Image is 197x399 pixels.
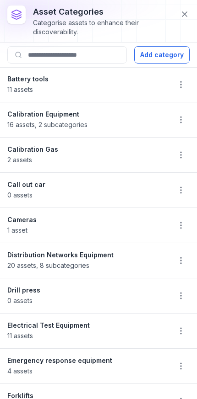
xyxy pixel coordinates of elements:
[7,332,33,340] span: 11 assets
[7,261,89,269] span: 20 assets , 8 subcategories
[7,74,163,84] strong: Battery tools
[134,46,190,64] button: Add category
[7,286,163,295] strong: Drill press
[7,226,27,234] span: 1 asset
[7,85,33,93] span: 11 assets
[7,297,33,304] span: 0 assets
[7,321,163,330] strong: Electrical Test Equipment
[7,145,163,154] strong: Calibration Gas
[33,18,168,37] div: Categorise assets to enhance their discoverability.
[7,367,33,375] span: 4 assets
[33,5,168,18] h3: asset categories
[7,356,163,365] strong: Emergency response equipment
[7,110,163,119] strong: Calibration Equipment
[7,121,88,128] span: 16 assets , 2 subcategories
[7,156,32,164] span: 2 assets
[7,180,163,189] strong: Call out car
[7,215,163,224] strong: Cameras
[7,250,163,260] strong: Distribution Networks Equipment
[7,191,33,199] span: 0 assets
